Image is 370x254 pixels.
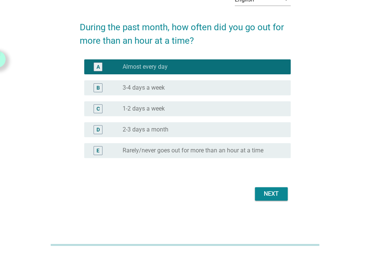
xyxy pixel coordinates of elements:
[80,13,291,47] h2: During the past month, how often did you go out for more than an hour at a time?
[97,63,100,71] div: A
[97,105,100,112] div: C
[261,189,282,198] div: Next
[97,126,100,133] div: D
[97,84,100,92] div: B
[123,126,168,133] label: 2-3 days a month
[255,187,288,201] button: Next
[97,146,99,154] div: E
[123,147,263,154] label: Rarely/never goes out for more than an hour at a time
[123,84,165,92] label: 3-4 days a week
[123,63,168,71] label: Almost every day
[123,105,165,112] label: 1-2 days a week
